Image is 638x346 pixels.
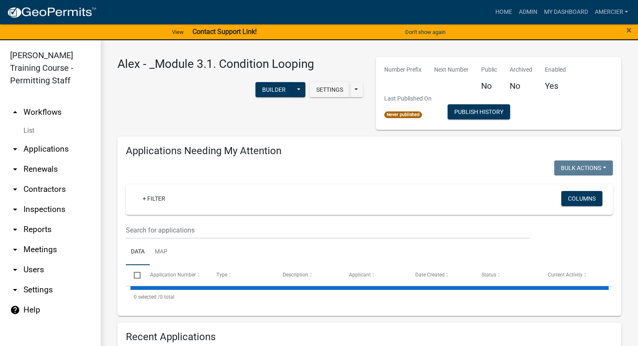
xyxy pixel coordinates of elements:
i: arrow_drop_down [10,265,20,275]
a: + Filter [136,191,172,206]
datatable-header-cell: Type [208,265,274,285]
i: arrow_drop_down [10,144,20,154]
datatable-header-cell: Status [474,265,540,285]
h5: No [481,81,497,91]
span: Current Activity [548,272,583,278]
h4: Recent Applications [126,331,613,343]
span: Never published [384,111,422,118]
h5: No [510,81,532,91]
datatable-header-cell: Description [275,265,341,285]
span: Applicant [349,272,371,278]
span: Type [216,272,227,278]
p: Next Number [434,65,469,74]
input: Search for applications [126,222,529,239]
button: Builder [255,82,292,97]
p: Number Prefix [384,65,422,74]
i: help [10,305,20,315]
span: Application Number [150,272,196,278]
button: Close [626,25,632,35]
span: Status [482,272,496,278]
strong: Contact Support Link! [192,28,256,36]
a: Admin [515,4,540,20]
datatable-header-cell: Application Number [142,265,208,285]
p: Public [481,65,497,74]
p: Archived [510,65,532,74]
i: arrow_drop_down [10,285,20,295]
i: arrow_drop_up [10,107,20,117]
span: Description [283,272,308,278]
button: Columns [561,191,602,206]
span: 0 selected / [134,294,160,300]
p: Last Published On [384,94,432,103]
button: Bulk Actions [554,160,613,176]
button: Settings [310,82,350,97]
i: arrow_drop_down [10,204,20,214]
i: arrow_drop_down [10,184,20,194]
i: arrow_drop_down [10,225,20,235]
button: Publish History [448,104,510,119]
a: Data [126,239,150,266]
datatable-header-cell: Select [126,265,142,285]
datatable-header-cell: Current Activity [540,265,606,285]
a: Home [492,4,515,20]
wm-modal-confirm: Workflow Publish History [448,109,510,116]
h3: Alex - _Module 3.1. Condition Looping [117,57,314,71]
i: arrow_drop_down [10,245,20,255]
div: 0 total [126,287,613,307]
button: Don't show again [402,25,449,39]
a: My Dashboard [540,4,591,20]
h4: Applications Needing My Attention [126,145,613,157]
a: Map [150,239,172,266]
span: Date Created [415,272,445,278]
i: arrow_drop_down [10,164,20,174]
h5: Yes [545,81,566,91]
datatable-header-cell: Date Created [407,265,474,285]
span: × [626,24,632,36]
datatable-header-cell: Applicant [341,265,407,285]
p: Enabled [545,65,566,74]
a: amercier [591,4,631,20]
a: View [169,25,187,39]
